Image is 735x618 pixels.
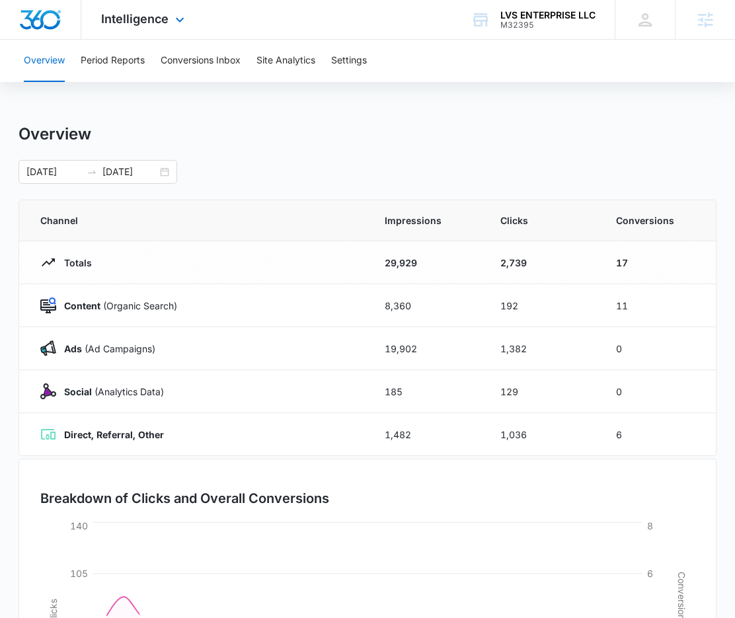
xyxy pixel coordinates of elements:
strong: Social [64,386,92,397]
button: Conversions Inbox [161,40,241,82]
td: 1,382 [484,327,600,370]
strong: Content [64,300,100,311]
td: 2,739 [484,241,600,284]
td: 8,360 [369,284,484,327]
input: End date [102,165,157,179]
span: to [87,167,97,177]
td: 19,902 [369,327,484,370]
p: (Analytics Data) [56,385,164,399]
tspan: 140 [70,520,88,531]
span: Impressions [385,213,469,227]
strong: Direct, Referral, Other [64,429,164,440]
td: 0 [600,327,716,370]
img: Social [40,383,56,399]
tspan: 8 [647,520,653,531]
span: Intelligence [101,12,169,26]
td: 129 [484,370,600,413]
td: 6 [600,413,716,456]
p: (Organic Search) [56,299,177,313]
span: Conversions [616,213,695,227]
button: Overview [24,40,65,82]
img: Ads [40,340,56,356]
td: 185 [369,370,484,413]
strong: Ads [64,343,82,354]
button: Site Analytics [256,40,315,82]
td: 0 [600,370,716,413]
tspan: 105 [70,567,88,578]
div: account id [500,20,596,30]
input: Start date [26,165,81,179]
h3: Breakdown of Clicks and Overall Conversions [40,488,329,508]
td: 192 [484,284,600,327]
p: (Ad Campaigns) [56,342,155,356]
span: Clicks [500,213,584,227]
h1: Overview [19,124,91,144]
span: swap-right [87,167,97,177]
td: 29,929 [369,241,484,284]
td: 17 [600,241,716,284]
p: Totals [56,256,92,270]
span: Channel [40,213,353,227]
td: 1,482 [369,413,484,456]
td: 11 [600,284,716,327]
img: Content [40,297,56,313]
button: Period Reports [81,40,145,82]
div: account name [500,10,596,20]
button: Settings [331,40,367,82]
tspan: 6 [647,567,653,578]
td: 1,036 [484,413,600,456]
